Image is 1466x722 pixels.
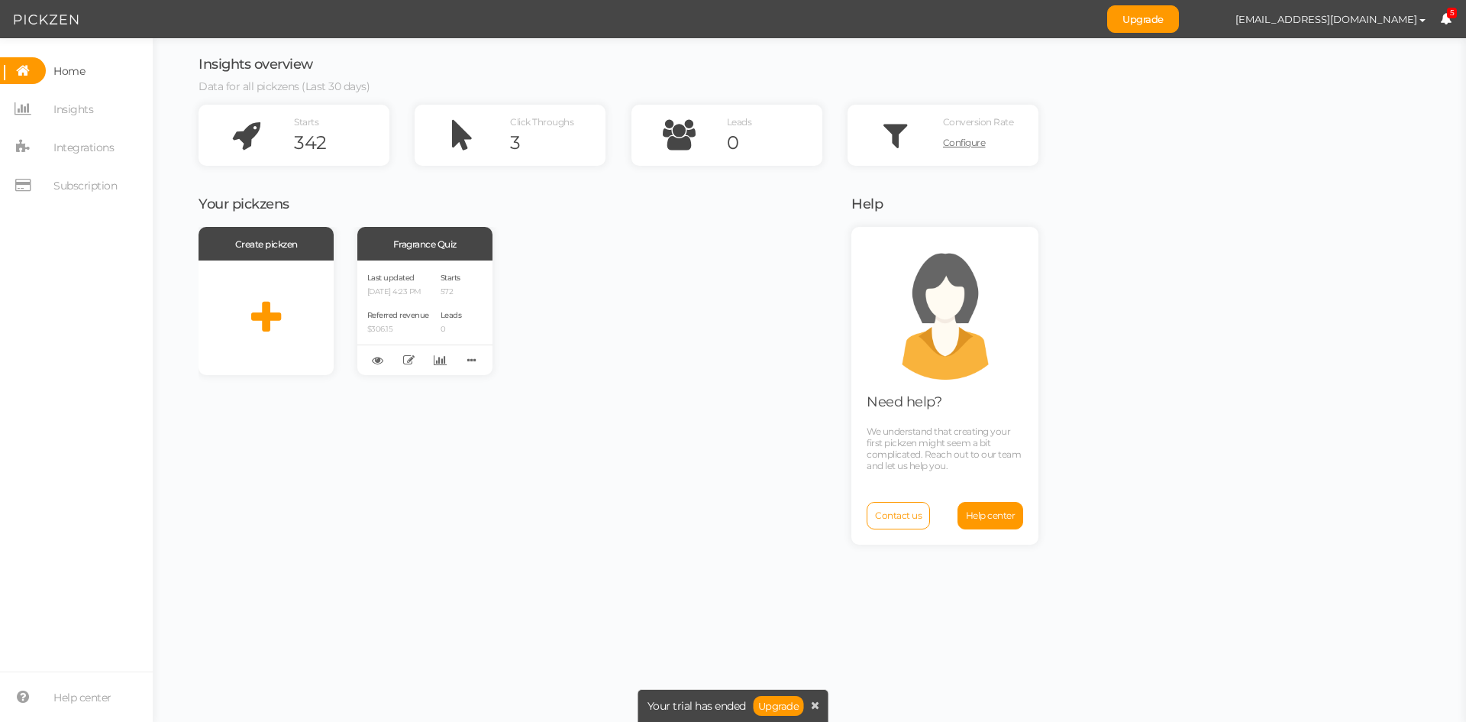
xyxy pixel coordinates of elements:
[294,131,389,154] div: 342
[943,131,1038,154] a: Configure
[367,287,429,297] p: [DATE] 4:23 PM
[943,137,986,148] span: Configure
[235,238,298,250] span: Create pickzen
[510,116,573,128] span: Click Throughs
[53,173,117,198] span: Subscription
[441,273,460,283] span: Starts
[294,116,318,128] span: Starts
[53,135,114,160] span: Integrations
[1107,5,1179,33] a: Upgrade
[943,116,1014,128] span: Conversion Rate
[1447,8,1458,19] span: 5
[727,131,822,154] div: 0
[53,97,93,121] span: Insights
[199,56,313,73] span: Insights overview
[357,227,492,261] div: Fragrance Quiz
[851,196,883,212] span: Help
[441,310,462,320] span: Leads
[441,287,462,297] p: 572
[957,502,1024,529] a: Help center
[867,393,941,410] span: Need help?
[966,510,1016,521] span: Help center
[357,261,492,375] div: Last updated [DATE] 4:23 PM Referred revenue $306.15 Starts 572 Leads 0
[867,426,1021,471] span: We understand that creating your first pickzen might seem a bit complicated. Reach out to our tea...
[510,131,605,154] div: 3
[1235,13,1417,25] span: [EMAIL_ADDRESS][DOMAIN_NAME]
[14,11,79,29] img: Pickzen logo
[1194,6,1221,33] img: b3e142cb9089df8073c54e68b41907af
[199,79,370,93] span: Data for all pickzens (Last 30 days)
[367,310,429,320] span: Referred revenue
[1221,6,1440,32] button: [EMAIL_ADDRESS][DOMAIN_NAME]
[875,510,922,521] span: Contact us
[727,116,752,128] span: Leads
[367,325,429,335] p: $306.15
[754,696,804,716] a: Upgrade
[441,325,462,335] p: 0
[367,273,415,283] span: Last updated
[647,701,746,711] span: Your trial has ended
[877,242,1014,380] img: support.png
[53,685,111,710] span: Help center
[53,59,85,83] span: Home
[199,196,289,212] span: Your pickzens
